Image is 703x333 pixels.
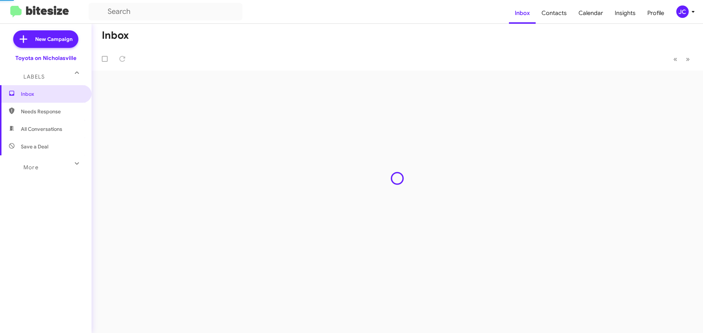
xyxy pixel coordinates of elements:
[21,143,48,150] span: Save a Deal
[686,54,690,64] span: »
[15,54,77,62] div: Toyota on Nicholasville
[35,35,72,43] span: New Campaign
[669,52,682,67] button: Previous
[21,108,83,115] span: Needs Response
[509,3,536,24] a: Inbox
[536,3,573,24] a: Contacts
[23,164,38,171] span: More
[13,30,78,48] a: New Campaign
[670,5,695,18] button: JC
[681,52,694,67] button: Next
[673,54,677,64] span: «
[89,3,242,20] input: Search
[573,3,609,24] a: Calendar
[609,3,641,24] a: Insights
[669,52,694,67] nav: Page navigation example
[102,30,129,41] h1: Inbox
[676,5,689,18] div: JC
[21,90,83,98] span: Inbox
[21,125,62,133] span: All Conversations
[23,73,45,80] span: Labels
[641,3,670,24] a: Profile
